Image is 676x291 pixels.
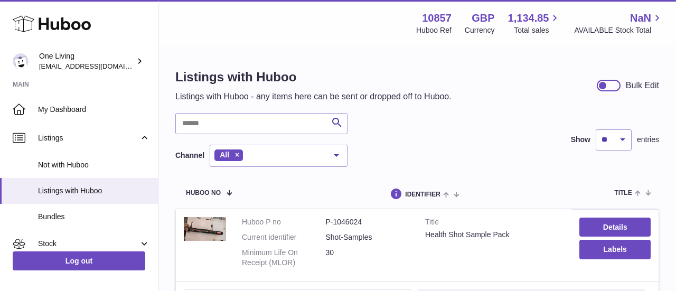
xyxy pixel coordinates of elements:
[175,69,452,86] h1: Listings with Huboo
[425,230,564,240] div: Health Shot Sample Pack
[184,217,226,241] img: Health Shot Sample Pack
[38,239,139,249] span: Stock
[38,160,150,170] span: Not with Huboo
[574,11,663,35] a: NaN AVAILABLE Stock Total
[326,217,410,227] dd: P-1046024
[13,53,29,69] img: internalAdmin-10857@internal.huboo.com
[614,190,632,196] span: title
[38,186,150,196] span: Listings with Huboo
[39,51,134,71] div: One Living
[465,25,495,35] div: Currency
[242,217,326,227] dt: Huboo P no
[242,232,326,242] dt: Current identifier
[422,11,452,25] strong: 10857
[13,251,145,270] a: Log out
[416,25,452,35] div: Huboo Ref
[637,135,659,145] span: entries
[38,133,139,143] span: Listings
[242,248,326,268] dt: Minimum Life On Receipt (MLOR)
[579,240,651,259] button: Labels
[630,11,651,25] span: NaN
[508,11,561,35] a: 1,134.85 Total sales
[326,232,410,242] dd: Shot-Samples
[405,191,440,198] span: identifier
[39,62,155,70] span: [EMAIL_ADDRESS][DOMAIN_NAME]
[175,151,204,161] label: Channel
[220,151,229,159] span: All
[571,135,590,145] label: Show
[514,25,561,35] span: Total sales
[38,105,150,115] span: My Dashboard
[326,248,410,268] dd: 30
[508,11,549,25] span: 1,134.85
[472,11,494,25] strong: GBP
[626,80,659,91] div: Bulk Edit
[579,218,651,237] a: Details
[574,25,663,35] span: AVAILABLE Stock Total
[38,212,150,222] span: Bundles
[425,217,564,230] strong: Title
[175,91,452,102] p: Listings with Huboo - any items here can be sent or dropped off to Huboo.
[186,190,221,196] span: Huboo no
